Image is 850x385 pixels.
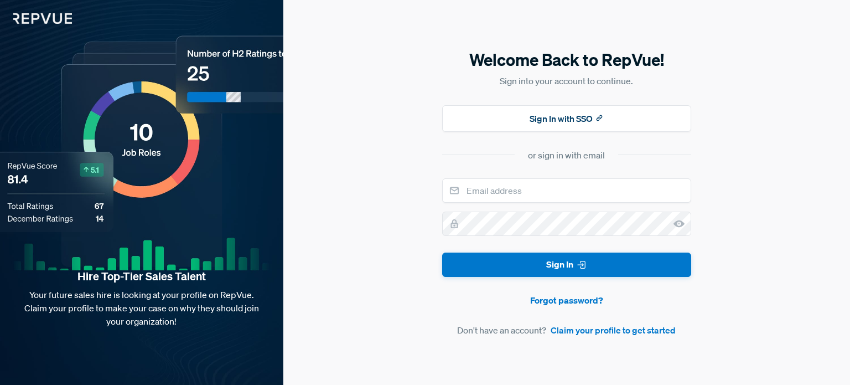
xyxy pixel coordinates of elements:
[442,178,691,203] input: Email address
[442,294,691,307] a: Forgot password?
[18,288,266,328] p: Your future sales hire is looking at your profile on RepVue. Claim your profile to make your case...
[442,105,691,132] button: Sign In with SSO
[528,148,605,162] div: or sign in with email
[442,253,691,278] button: Sign In
[18,269,266,284] strong: Hire Top-Tier Sales Talent
[442,48,691,71] h5: Welcome Back to RepVue!
[442,74,691,88] p: Sign into your account to continue.
[551,324,676,337] a: Claim your profile to get started
[442,324,691,337] article: Don't have an account?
